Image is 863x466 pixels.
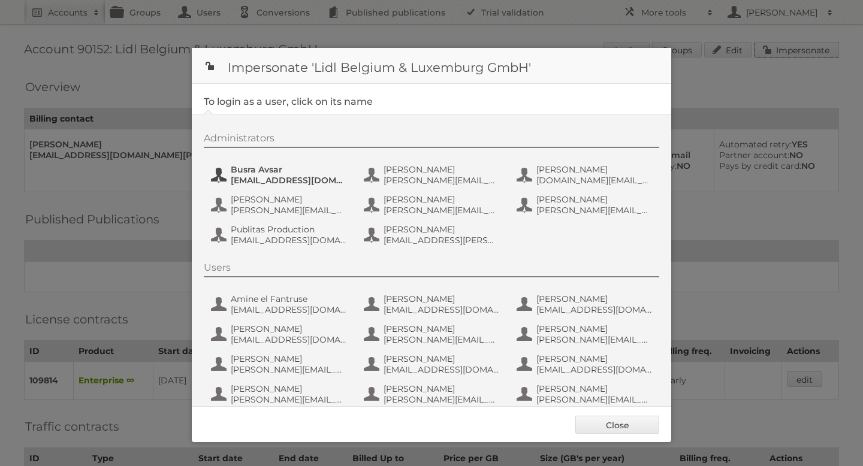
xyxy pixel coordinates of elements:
span: [PERSON_NAME] [536,383,653,394]
span: [PERSON_NAME] [231,383,347,394]
a: Close [575,416,659,434]
span: [PERSON_NAME][EMAIL_ADDRESS][DOMAIN_NAME] [384,394,500,405]
button: [PERSON_NAME] [PERSON_NAME][EMAIL_ADDRESS][DOMAIN_NAME] [363,193,503,217]
legend: To login as a user, click on its name [204,96,373,107]
span: [PERSON_NAME] [231,194,347,205]
span: [EMAIL_ADDRESS][DOMAIN_NAME] [384,304,500,315]
span: [PERSON_NAME][EMAIL_ADDRESS][DOMAIN_NAME] [384,175,500,186]
span: [PERSON_NAME] [384,224,500,235]
span: [PERSON_NAME][EMAIL_ADDRESS][DOMAIN_NAME] [536,205,653,216]
span: [DOMAIN_NAME][EMAIL_ADDRESS][DOMAIN_NAME] [536,175,653,186]
span: [PERSON_NAME] [384,293,500,304]
span: [EMAIL_ADDRESS][PERSON_NAME][DOMAIN_NAME] [384,235,500,246]
span: [EMAIL_ADDRESS][DOMAIN_NAME] [384,364,500,375]
span: [PERSON_NAME] [231,323,347,334]
button: Busra Avsar [EMAIL_ADDRESS][DOMAIN_NAME] [210,163,351,187]
button: Amine el Fantruse [EMAIL_ADDRESS][DOMAIN_NAME] [210,292,351,316]
span: [EMAIL_ADDRESS][DOMAIN_NAME] [231,235,347,246]
button: [PERSON_NAME] [EMAIL_ADDRESS][DOMAIN_NAME] [210,322,351,346]
button: [PERSON_NAME] [PERSON_NAME][EMAIL_ADDRESS][DOMAIN_NAME] [363,322,503,346]
button: [PERSON_NAME] [PERSON_NAME][EMAIL_ADDRESS][DOMAIN_NAME] [363,382,503,406]
span: [PERSON_NAME] [536,353,653,364]
span: Busra Avsar [231,164,347,175]
button: [PERSON_NAME] [PERSON_NAME][EMAIL_ADDRESS][DOMAIN_NAME] [363,163,503,187]
button: Publitas Production [EMAIL_ADDRESS][DOMAIN_NAME] [210,223,351,247]
button: [PERSON_NAME] [PERSON_NAME][EMAIL_ADDRESS][DOMAIN_NAME] [210,193,351,217]
button: [PERSON_NAME] [EMAIL_ADDRESS][DOMAIN_NAME] [515,352,656,376]
span: [PERSON_NAME] [384,194,500,205]
span: [PERSON_NAME] [231,353,347,364]
span: [PERSON_NAME][EMAIL_ADDRESS][PERSON_NAME][DOMAIN_NAME] [231,394,347,405]
div: Administrators [204,132,659,148]
button: [PERSON_NAME] [EMAIL_ADDRESS][PERSON_NAME][DOMAIN_NAME] [363,223,503,247]
span: Amine el Fantruse [231,293,347,304]
div: Users [204,262,659,277]
span: [EMAIL_ADDRESS][DOMAIN_NAME] [536,304,653,315]
span: [PERSON_NAME] [384,383,500,394]
button: [PERSON_NAME] [PERSON_NAME][EMAIL_ADDRESS][PERSON_NAME][DOMAIN_NAME] [515,322,656,346]
span: [PERSON_NAME][EMAIL_ADDRESS][DOMAIN_NAME] [536,394,653,405]
button: [PERSON_NAME] [PERSON_NAME][EMAIL_ADDRESS][DOMAIN_NAME] [210,352,351,376]
span: [PERSON_NAME][EMAIL_ADDRESS][DOMAIN_NAME] [384,334,500,345]
span: [PERSON_NAME] [536,164,653,175]
span: [EMAIL_ADDRESS][DOMAIN_NAME] [536,364,653,375]
span: [EMAIL_ADDRESS][DOMAIN_NAME] [231,175,347,186]
button: [PERSON_NAME] [PERSON_NAME][EMAIL_ADDRESS][PERSON_NAME][DOMAIN_NAME] [210,382,351,406]
span: Publitas Production [231,224,347,235]
span: [PERSON_NAME][EMAIL_ADDRESS][PERSON_NAME][DOMAIN_NAME] [536,334,653,345]
button: [PERSON_NAME] [EMAIL_ADDRESS][DOMAIN_NAME] [515,292,656,316]
span: [PERSON_NAME] [536,323,653,334]
span: [PERSON_NAME] [384,164,500,175]
span: [EMAIL_ADDRESS][DOMAIN_NAME] [231,334,347,345]
span: [PERSON_NAME] [384,353,500,364]
span: [PERSON_NAME] [384,323,500,334]
button: [PERSON_NAME] [DOMAIN_NAME][EMAIL_ADDRESS][DOMAIN_NAME] [515,163,656,187]
button: [PERSON_NAME] [EMAIL_ADDRESS][DOMAIN_NAME] [363,352,503,376]
button: [PERSON_NAME] [EMAIL_ADDRESS][DOMAIN_NAME] [363,292,503,316]
button: [PERSON_NAME] [PERSON_NAME][EMAIL_ADDRESS][DOMAIN_NAME] [515,193,656,217]
span: [PERSON_NAME] [536,194,653,205]
span: [EMAIL_ADDRESS][DOMAIN_NAME] [231,304,347,315]
span: [PERSON_NAME] [536,293,653,304]
button: [PERSON_NAME] [PERSON_NAME][EMAIL_ADDRESS][DOMAIN_NAME] [515,382,656,406]
span: [PERSON_NAME][EMAIL_ADDRESS][DOMAIN_NAME] [384,205,500,216]
span: [PERSON_NAME][EMAIL_ADDRESS][DOMAIN_NAME] [231,205,347,216]
span: [PERSON_NAME][EMAIL_ADDRESS][DOMAIN_NAME] [231,364,347,375]
h1: Impersonate 'Lidl Belgium & Luxemburg GmbH' [192,48,671,84]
